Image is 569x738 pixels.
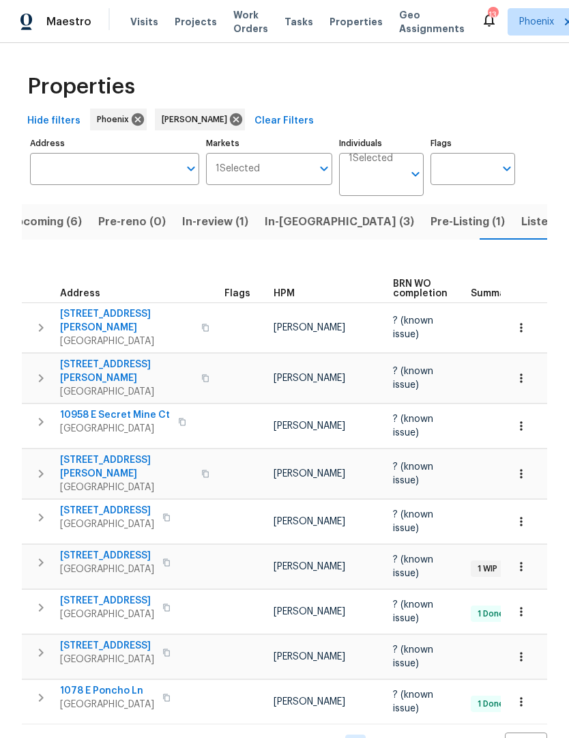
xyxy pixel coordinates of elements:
[274,469,345,479] span: [PERSON_NAME]
[175,15,217,29] span: Projects
[284,17,313,27] span: Tasks
[393,555,433,578] span: ? (known issue)
[399,8,465,36] span: Geo Assignments
[206,139,333,147] label: Markets
[431,139,515,147] label: Flags
[393,316,433,339] span: ? (known issue)
[181,159,201,178] button: Open
[274,323,345,332] span: [PERSON_NAME]
[488,8,497,22] div: 13
[60,481,193,494] span: [GEOGRAPHIC_DATA]
[60,385,193,399] span: [GEOGRAPHIC_DATA]
[349,153,393,165] span: 1 Selected
[233,8,268,36] span: Work Orders
[97,113,134,126] span: Phoenix
[60,594,154,608] span: [STREET_ADDRESS]
[393,367,433,390] span: ? (known issue)
[393,279,448,298] span: BRN WO completion
[27,80,135,94] span: Properties
[249,109,319,134] button: Clear Filters
[60,422,170,436] span: [GEOGRAPHIC_DATA]
[60,563,154,576] span: [GEOGRAPHIC_DATA]
[472,563,503,575] span: 1 WIP
[254,113,314,130] span: Clear Filters
[339,139,424,147] label: Individuals
[60,698,154,711] span: [GEOGRAPHIC_DATA]
[27,113,81,130] span: Hide filters
[519,15,554,29] span: Phoenix
[274,289,295,298] span: HPM
[60,289,100,298] span: Address
[60,358,193,385] span: [STREET_ADDRESS][PERSON_NAME]
[393,690,433,713] span: ? (known issue)
[472,698,510,710] span: 1 Done
[22,109,86,134] button: Hide filters
[315,159,334,178] button: Open
[393,462,433,485] span: ? (known issue)
[46,15,91,29] span: Maestro
[60,549,154,563] span: [STREET_ADDRESS]
[182,212,248,231] span: In-review (1)
[274,517,345,526] span: [PERSON_NAME]
[60,653,154,666] span: [GEOGRAPHIC_DATA]
[224,289,250,298] span: Flags
[274,697,345,707] span: [PERSON_NAME]
[472,608,510,620] span: 1 Done
[60,408,170,422] span: 10958 E Secret Mine Ct
[274,562,345,571] span: [PERSON_NAME]
[274,652,345,662] span: [PERSON_NAME]
[162,113,233,126] span: [PERSON_NAME]
[274,421,345,431] span: [PERSON_NAME]
[60,504,154,517] span: [STREET_ADDRESS]
[60,517,154,531] span: [GEOGRAPHIC_DATA]
[497,159,516,178] button: Open
[406,165,425,184] button: Open
[393,510,433,533] span: ? (known issue)
[274,373,345,383] span: [PERSON_NAME]
[216,163,260,175] span: 1 Selected
[393,645,433,668] span: ? (known issue)
[60,335,193,348] span: [GEOGRAPHIC_DATA]
[60,608,154,621] span: [GEOGRAPHIC_DATA]
[471,289,515,298] span: Summary
[30,139,199,147] label: Address
[60,639,154,653] span: [STREET_ADDRESS]
[60,684,154,698] span: 1078 E Poncho Ln
[330,15,383,29] span: Properties
[98,212,166,231] span: Pre-reno (0)
[393,600,433,623] span: ? (known issue)
[393,414,433,438] span: ? (known issue)
[155,109,245,130] div: [PERSON_NAME]
[60,453,193,481] span: [STREET_ADDRESS][PERSON_NAME]
[60,307,193,335] span: [STREET_ADDRESS][PERSON_NAME]
[265,212,414,231] span: In-[GEOGRAPHIC_DATA] (3)
[8,212,82,231] span: Upcoming (6)
[274,607,345,616] span: [PERSON_NAME]
[90,109,147,130] div: Phoenix
[130,15,158,29] span: Visits
[431,212,505,231] span: Pre-Listing (1)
